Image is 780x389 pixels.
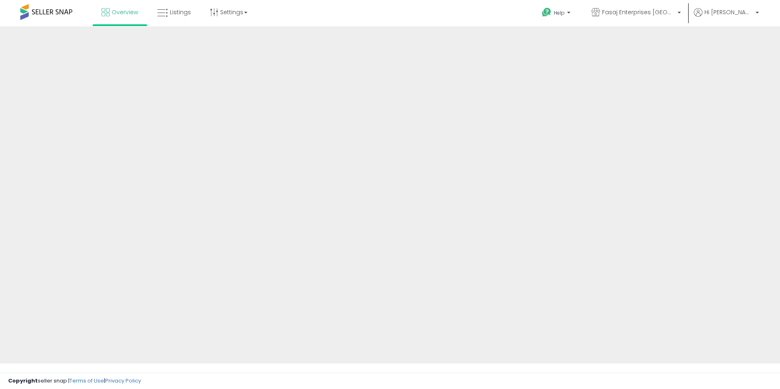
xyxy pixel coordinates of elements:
[554,9,565,16] span: Help
[602,8,675,16] span: Fasaj Enterprises [GEOGRAPHIC_DATA]
[535,1,578,26] a: Help
[170,8,191,16] span: Listings
[542,7,552,17] i: Get Help
[694,8,759,26] a: Hi [PERSON_NAME]
[112,8,138,16] span: Overview
[704,8,753,16] span: Hi [PERSON_NAME]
